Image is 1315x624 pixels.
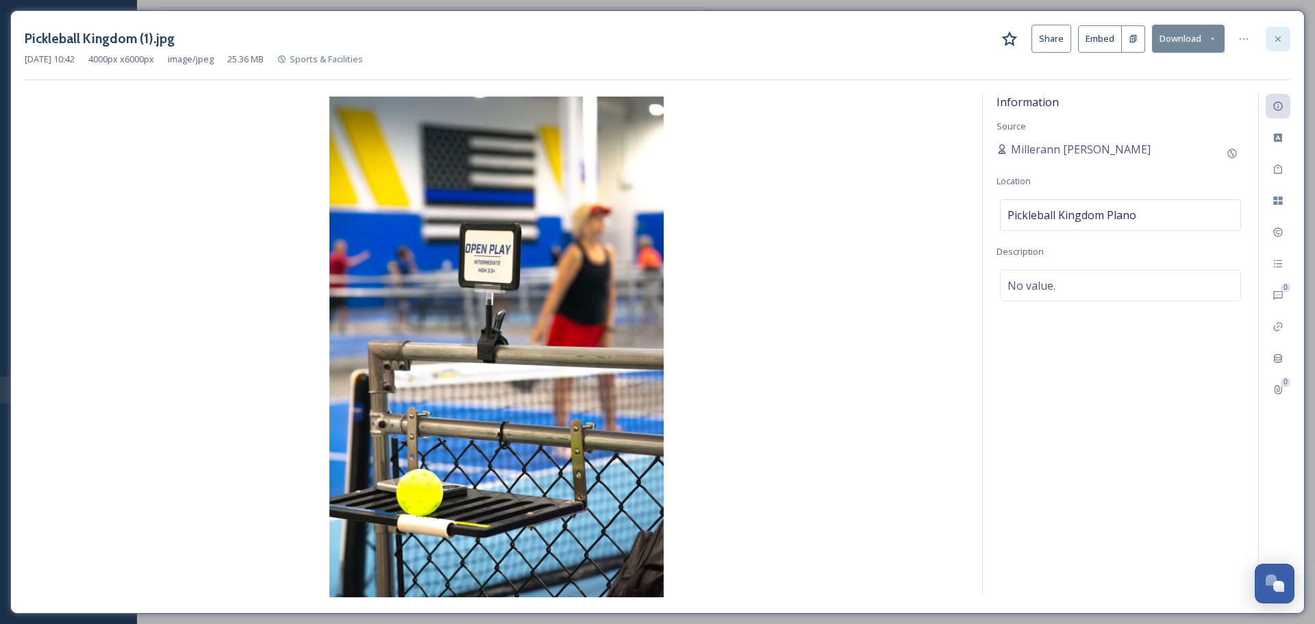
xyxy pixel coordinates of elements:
[25,97,968,597] img: DSC08571-Enhanced-NR.jpg
[1007,207,1136,223] span: Pickleball Kingdom Plano
[227,53,264,66] span: 25.36 MB
[997,175,1031,187] span: Location
[997,95,1059,110] span: Information
[25,29,175,49] h3: Pickleball Kingdom (1).jpg
[25,53,75,66] span: [DATE] 10:42
[1281,377,1290,387] div: 0
[168,53,214,66] span: image/jpeg
[88,53,154,66] span: 4000 px x 6000 px
[290,53,363,65] span: Sports & Facilities
[997,245,1044,258] span: Description
[1152,25,1225,53] button: Download
[997,120,1026,132] span: Source
[1011,141,1151,158] span: Millerann [PERSON_NAME]
[1007,277,1055,294] span: No value.
[1281,283,1290,292] div: 0
[1078,25,1122,53] button: Embed
[1255,564,1294,603] button: Open Chat
[1031,25,1071,53] button: Share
